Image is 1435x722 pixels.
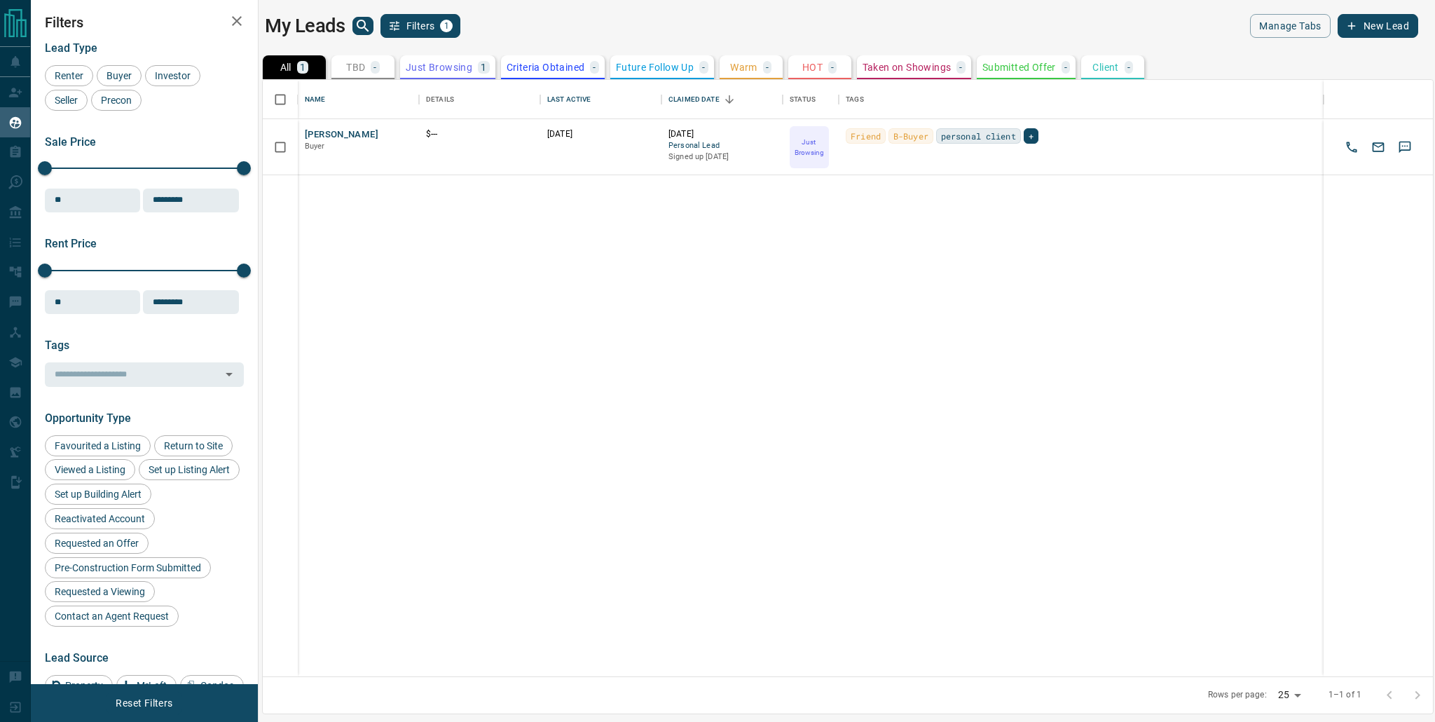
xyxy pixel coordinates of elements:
[45,14,244,31] h2: Filters
[839,80,1324,119] div: Tags
[45,484,151,505] div: Set up Building Alert
[851,129,881,143] span: Friend
[783,80,839,119] div: Status
[893,129,928,143] span: B-Buyer
[50,95,83,106] span: Seller
[50,513,150,524] span: Reactivated Account
[1064,62,1067,72] p: -
[593,62,596,72] p: -
[219,365,239,384] button: Open
[481,62,486,72] p: 1
[50,489,146,500] span: Set up Building Alert
[45,606,179,627] div: Contact an Agent Request
[802,62,823,72] p: HOT
[1208,689,1267,701] p: Rows per page:
[1328,689,1361,701] p: 1–1 of 1
[45,237,97,250] span: Rent Price
[426,80,454,119] div: Details
[373,62,376,72] p: -
[50,611,174,622] span: Contact an Agent Request
[298,80,419,119] div: Name
[790,80,816,119] div: Status
[1368,137,1389,158] button: Email
[846,80,864,119] div: Tags
[45,508,155,529] div: Reactivated Account
[154,435,233,456] div: Return to Site
[50,586,150,597] span: Requested a Viewing
[941,129,1016,143] span: personal client
[1272,685,1306,705] div: 25
[305,80,326,119] div: Name
[419,80,540,119] div: Details
[831,62,834,72] p: -
[305,128,378,142] button: [PERSON_NAME]
[730,62,757,72] p: Warm
[1345,140,1359,154] svg: Call
[45,411,131,425] span: Opportunity Type
[305,142,325,151] span: Buyer
[547,128,654,140] p: [DATE]
[1338,14,1418,38] button: New Lead
[668,128,776,140] p: [DATE]
[107,691,181,715] button: Reset Filters
[145,65,200,86] div: Investor
[1398,140,1412,154] svg: Sms
[116,675,177,696] div: MrLoft
[60,680,108,691] span: Property
[1029,129,1034,143] span: +
[45,557,211,578] div: Pre-Construction Form Submitted
[45,41,97,55] span: Lead Type
[195,680,239,691] span: Condos
[863,62,952,72] p: Taken on Showings
[45,339,69,352] span: Tags
[45,651,109,665] span: Lead Source
[144,464,235,475] span: Set up Listing Alert
[1371,140,1385,154] svg: Email
[45,459,135,480] div: Viewed a Listing
[45,435,151,456] div: Favourited a Listing
[982,62,1056,72] p: Submitted Offer
[352,17,373,35] button: search button
[50,464,130,475] span: Viewed a Listing
[507,62,585,72] p: Criteria Obtained
[97,65,142,86] div: Buyer
[346,62,365,72] p: TBD
[547,80,591,119] div: Last Active
[45,90,88,111] div: Seller
[159,440,228,451] span: Return to Site
[1250,14,1330,38] button: Manage Tabs
[668,140,776,152] span: Personal Lead
[150,70,195,81] span: Investor
[406,62,472,72] p: Just Browsing
[1394,137,1415,158] button: SMS
[668,80,720,119] div: Claimed Date
[132,680,172,691] span: MrLoft
[616,62,694,72] p: Future Follow Up
[702,62,705,72] p: -
[45,533,149,554] div: Requested an Offer
[102,70,137,81] span: Buyer
[45,581,155,602] div: Requested a Viewing
[50,538,144,549] span: Requested an Offer
[139,459,240,480] div: Set up Listing Alert
[441,21,451,31] span: 1
[50,440,146,451] span: Favourited a Listing
[766,62,769,72] p: -
[300,62,305,72] p: 1
[380,14,461,38] button: Filters1
[280,62,291,72] p: All
[265,15,345,37] h1: My Leads
[180,675,244,696] div: Condos
[45,135,96,149] span: Sale Price
[791,137,828,158] p: Just Browsing
[1092,62,1118,72] p: Client
[96,95,137,106] span: Precon
[1127,62,1130,72] p: -
[540,80,661,119] div: Last Active
[959,62,962,72] p: -
[45,65,93,86] div: Renter
[668,151,776,163] p: Signed up [DATE]
[91,90,142,111] div: Precon
[426,128,533,140] p: $---
[50,70,88,81] span: Renter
